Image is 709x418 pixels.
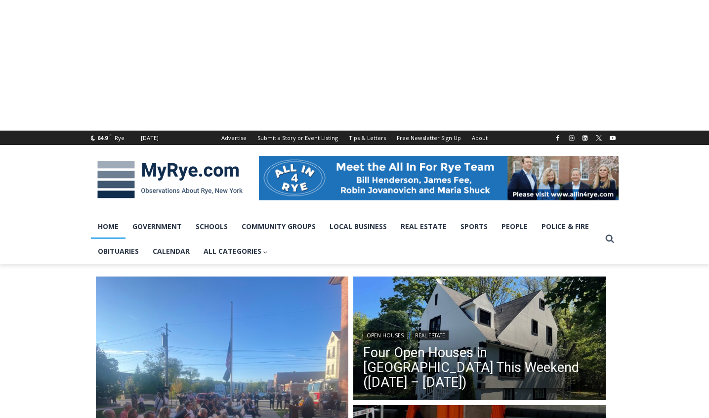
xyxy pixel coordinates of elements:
[454,214,495,239] a: Sports
[91,214,601,264] nav: Primary Navigation
[197,239,275,264] a: All Categories
[252,131,343,145] a: Submit a Story or Event Listing
[204,246,268,257] span: All Categories
[343,131,391,145] a: Tips & Letters
[353,277,606,403] a: Read More Four Open Houses in Rye This Weekend (September 13 – 14)
[259,156,619,200] img: All in for Rye
[535,214,596,239] a: Police & Fire
[363,328,596,340] div: |
[216,131,252,145] a: Advertise
[125,214,189,239] a: Government
[189,214,235,239] a: Schools
[466,131,493,145] a: About
[115,134,125,142] div: Rye
[353,277,606,403] img: 506 Midland Avenue, Rye
[109,133,112,138] span: F
[412,330,449,340] a: Real Estate
[216,131,493,145] nav: Secondary Navigation
[566,132,578,144] a: Instagram
[593,132,605,144] a: X
[146,239,197,264] a: Calendar
[552,132,564,144] a: Facebook
[579,132,591,144] a: Linkedin
[394,214,454,239] a: Real Estate
[323,214,394,239] a: Local Business
[141,134,159,142] div: [DATE]
[235,214,323,239] a: Community Groups
[607,132,619,144] a: YouTube
[91,214,125,239] a: Home
[363,345,596,390] a: Four Open Houses in [GEOGRAPHIC_DATA] This Weekend ([DATE] – [DATE])
[91,154,249,205] img: MyRye.com
[495,214,535,239] a: People
[391,131,466,145] a: Free Newsletter Sign Up
[97,134,108,141] span: 64.9
[91,239,146,264] a: Obituaries
[363,330,407,340] a: Open Houses
[601,230,619,248] button: View Search Form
